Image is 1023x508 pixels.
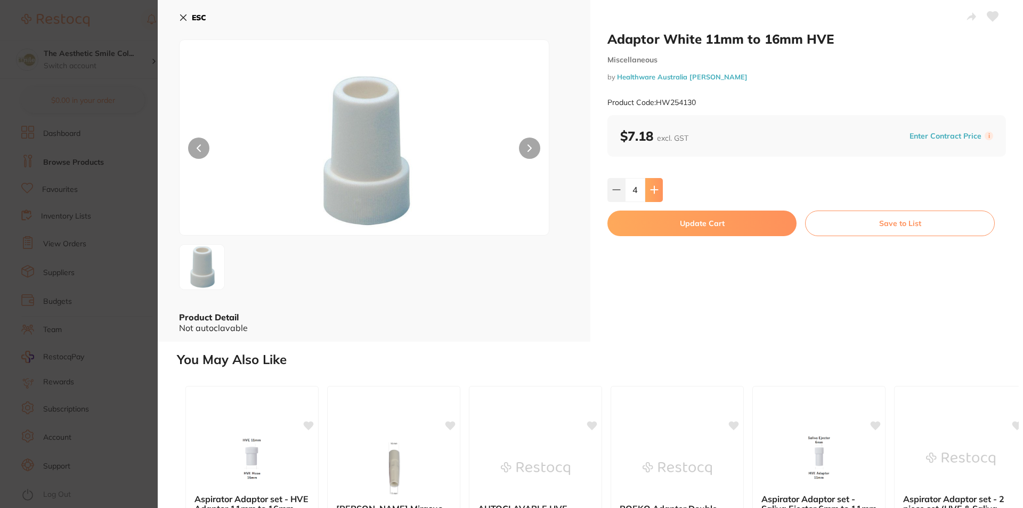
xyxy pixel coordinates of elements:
small: by [607,73,1006,81]
div: Not autoclavable [179,323,569,333]
img: Pelotte Mirasuc Suction Adaptor - 16mm external to 11mm HVE Autoclavable [359,442,428,495]
b: Product Detail [179,312,239,322]
small: Miscellaneous [607,55,1006,64]
b: ESC [192,13,206,22]
button: Enter Contract Price [906,131,985,141]
b: $7.18 [620,128,688,144]
img: AUTOCLAVABLE HVE 11MM MEDIUM (10) [501,442,570,495]
h2: Adaptor White 11mm to 16mm HVE [607,31,1006,47]
span: excl. GST [657,133,688,143]
label: i [985,132,993,140]
img: LnBuZw [183,239,221,295]
button: ESC [179,9,206,27]
button: Update Cart [607,211,797,236]
img: ROEKO Adapter Double 11mm & 16mm Tips [643,442,712,495]
img: Aspirator Adaptor set - HVE Adaptor 11mm to 16mm [217,432,287,486]
a: Healthware Australia [PERSON_NAME] [617,72,748,81]
small: Product Code: HW254130 [607,98,696,107]
h2: You May Also Like [177,352,1019,367]
img: Aspirator Adaptor set - Saliva Ejector 6mm to 11mm [784,432,854,486]
img: Aspirator Adaptor set - 2 piece set (HVE & Saliva Ejector) [926,432,995,486]
button: Save to List [805,211,995,236]
img: LnBuZw [254,67,475,235]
